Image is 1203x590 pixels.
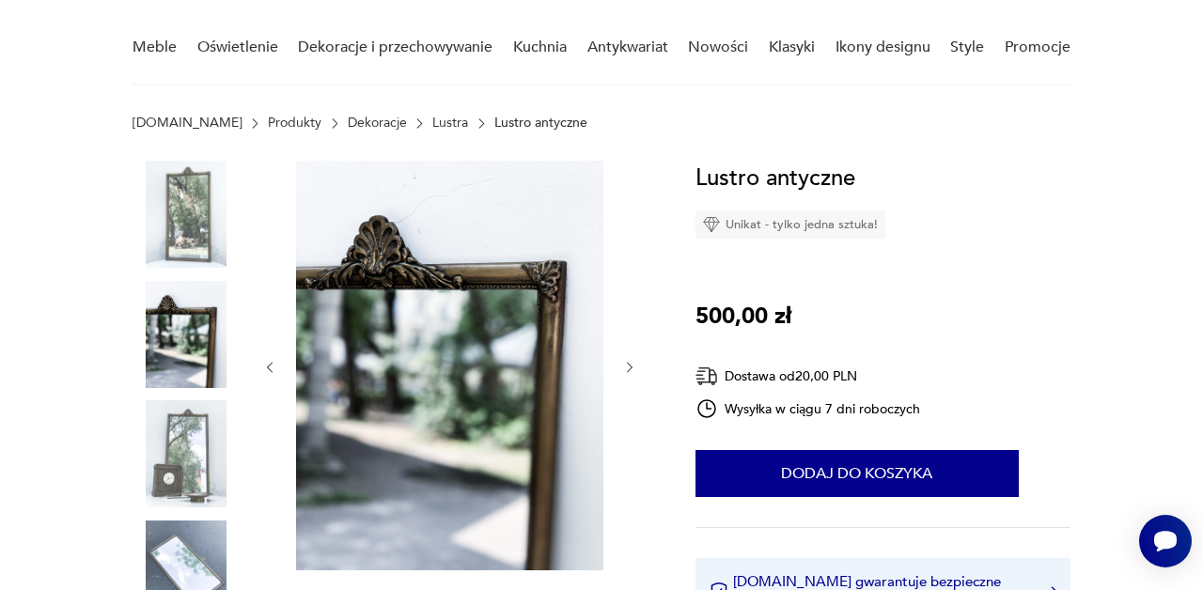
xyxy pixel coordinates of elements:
div: Dostawa od 20,00 PLN [695,365,921,388]
button: Dodaj do koszyka [695,450,1019,497]
a: Antykwariat [587,11,668,84]
a: Nowości [688,11,748,84]
img: Zdjęcie produktu Lustro antyczne [133,161,240,268]
a: Oświetlenie [197,11,278,84]
div: Wysyłka w ciągu 7 dni roboczych [695,397,921,420]
a: Dekoracje [348,116,407,131]
a: Klasyki [769,11,815,84]
img: Ikona dostawy [695,365,718,388]
a: Meble [133,11,177,84]
div: Unikat - tylko jedna sztuka! [695,210,885,239]
a: Style [950,11,984,84]
p: Lustro antyczne [494,116,587,131]
a: Dekoracje i przechowywanie [298,11,492,84]
img: Zdjęcie produktu Lustro antyczne [133,281,240,388]
h1: Lustro antyczne [695,161,855,196]
a: Promocje [1005,11,1070,84]
a: Ikony designu [836,11,930,84]
a: Lustra [432,116,468,131]
a: [DOMAIN_NAME] [133,116,242,131]
a: Kuchnia [513,11,567,84]
img: Zdjęcie produktu Lustro antyczne [296,161,603,570]
img: Ikona diamentu [703,216,720,233]
iframe: Smartsupp widget button [1139,515,1192,567]
a: Produkty [268,116,321,131]
img: Zdjęcie produktu Lustro antyczne [133,400,240,507]
p: 500,00 zł [695,299,791,334]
